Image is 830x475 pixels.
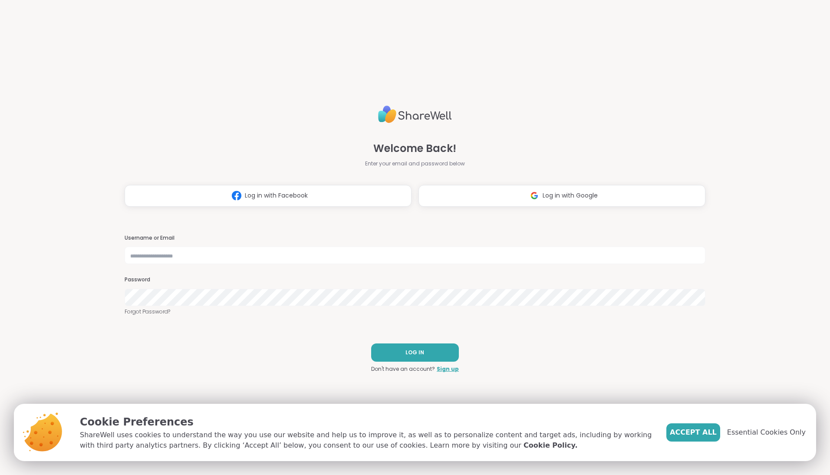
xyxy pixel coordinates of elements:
[437,365,459,373] a: Sign up
[526,188,543,204] img: ShareWell Logomark
[670,427,717,438] span: Accept All
[371,365,435,373] span: Don't have an account?
[80,430,652,451] p: ShareWell uses cookies to understand the way you use our website and help us to improve it, as we...
[727,427,806,438] span: Essential Cookies Only
[524,440,577,451] a: Cookie Policy.
[666,423,720,442] button: Accept All
[125,276,705,284] h3: Password
[125,234,705,242] h3: Username or Email
[373,141,456,156] span: Welcome Back!
[418,185,705,207] button: Log in with Google
[543,191,598,200] span: Log in with Google
[378,102,452,127] img: ShareWell Logo
[371,343,459,362] button: LOG IN
[245,191,308,200] span: Log in with Facebook
[125,308,705,316] a: Forgot Password?
[228,188,245,204] img: ShareWell Logomark
[405,349,424,356] span: LOG IN
[80,414,652,430] p: Cookie Preferences
[365,160,465,168] span: Enter your email and password below
[125,185,412,207] button: Log in with Facebook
